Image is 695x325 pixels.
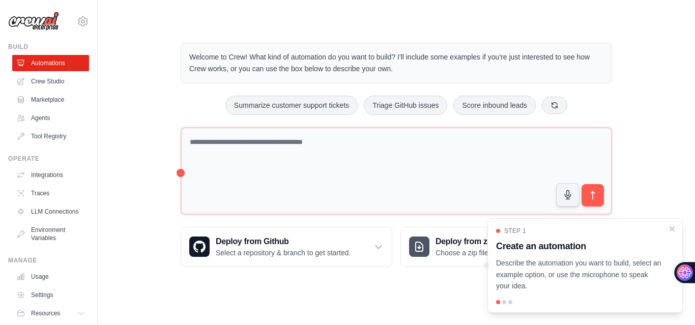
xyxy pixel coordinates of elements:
[12,269,89,285] a: Usage
[12,128,89,144] a: Tool Registry
[12,55,89,71] a: Automations
[12,222,89,246] a: Environment Variables
[12,287,89,303] a: Settings
[189,51,603,75] p: Welcome to Crew! What kind of automation do you want to build? I'll include some examples if you'...
[12,110,89,126] a: Agents
[496,257,662,292] p: Describe the automation you want to build, select an example option, or use the microphone to spe...
[216,235,351,248] h3: Deploy from Github
[12,167,89,183] a: Integrations
[225,96,358,115] button: Summarize customer support tickets
[8,256,89,264] div: Manage
[496,239,662,253] h3: Create an automation
[436,235,522,248] h3: Deploy from zip file
[8,43,89,51] div: Build
[8,12,59,31] img: Logo
[216,248,351,258] p: Select a repository & branch to get started.
[453,96,536,115] button: Score inbound leads
[12,92,89,108] a: Marketplace
[31,309,60,317] span: Resources
[8,155,89,163] div: Operate
[436,248,522,258] p: Choose a zip file to upload.
[364,96,447,115] button: Triage GitHub issues
[668,225,676,233] button: Close walkthrough
[644,276,695,325] iframe: Chat Widget
[504,227,526,235] span: Step 1
[12,203,89,220] a: LLM Connections
[12,73,89,90] a: Crew Studio
[12,305,89,321] button: Resources
[12,185,89,201] a: Traces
